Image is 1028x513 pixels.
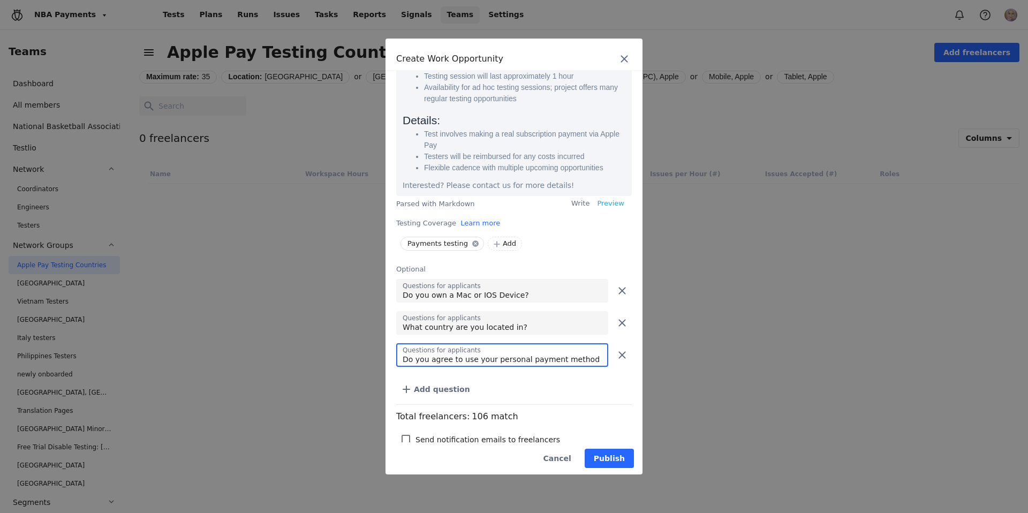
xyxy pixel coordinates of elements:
span: Optional [396,265,426,273]
button: Cancel [534,449,580,468]
li: Flexible cadence with multiple upcoming opportunities [424,162,625,173]
li: Testers will be reimbursed for any costs incurred [424,151,625,162]
div: Questions for applicants [403,344,602,355]
a: Preview [597,198,624,208]
span: Total freelancers: [396,411,470,422]
div: Questions for applicants [403,312,602,323]
span: Send notification emails to freelancers [415,434,560,445]
div: Questions for applicants [403,280,602,291]
span: Payments testing [407,238,468,248]
span: Publish [594,453,625,464]
span: 106 match [472,411,518,422]
span: Testing Coverage [396,218,456,228]
input: Enter [403,288,602,303]
li: Testing session will last approximately 1 hour [424,71,625,82]
span: Add question [414,384,470,395]
button: Publish [585,449,634,468]
a: Write [571,198,589,208]
span: Cancel [543,453,571,464]
span: Parsed with Markdown [396,200,475,208]
input: Enter [403,320,602,335]
button: Add question [396,380,477,399]
span: Add [503,238,516,248]
input: Enter [403,352,602,367]
li: Availability for ad hoc testing sessions; project offers many regular testing opportunities [424,82,625,104]
h2: Details: [403,112,625,129]
span: Create Work Opportunity [396,54,503,64]
p: Interested? Please contact us for more details! [403,180,625,196]
li: Test involves making a real subscription payment via Apple Pay [424,129,625,151]
a: Learn more [460,218,500,228]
